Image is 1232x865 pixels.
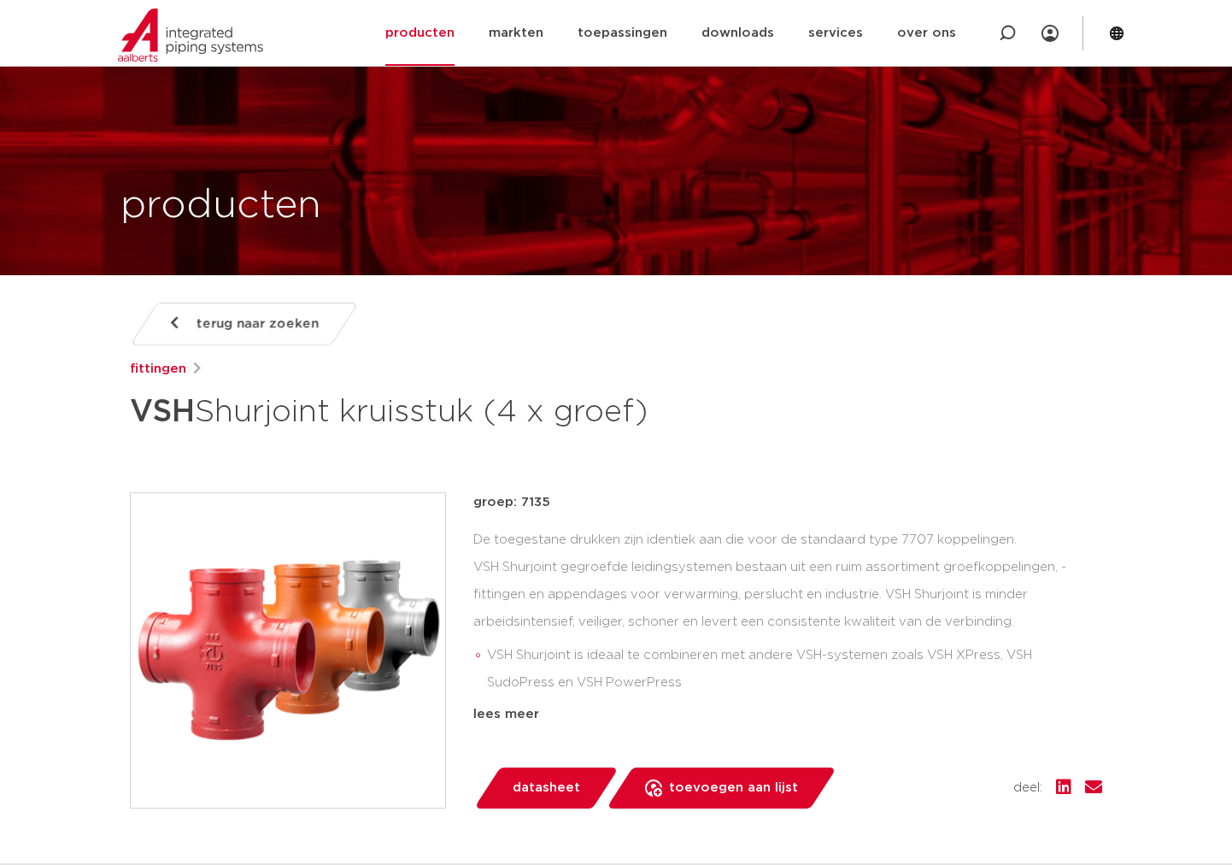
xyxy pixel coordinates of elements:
h1: producten [120,179,321,233]
a: fittingen [130,359,186,380]
span: deel: [1013,778,1042,798]
img: Product Image for VSH Shurjoint kruisstuk (4 x groef) [131,493,445,808]
h1: Shurjoint kruisstuk (4 x groef) [130,386,771,438]
li: VSH Shurjoint is ideaal te combineren met andere VSH-systemen zoals VSH XPress, VSH SudoPress en ... [487,642,1102,697]
a: terug naar zoeken [130,303,359,345]
span: datasheet [513,774,580,802]
div: De toegestane drukken zijn identiek aan die voor de standaard type 7707 koppelingen. VSH Shurjoin... [473,527,1102,697]
a: datasheet [473,768,619,809]
strong: VSH [130,397,195,427]
span: toevoegen aan lijst [669,774,798,802]
div: lees meer [473,704,1102,725]
li: het ‘Aalberts integrated piping systems’ assortiment beslaat een volledig geïntegreerd systeem va... [487,697,1102,751]
p: groep: 7135 [473,492,1102,513]
span: terug naar zoeken [197,310,319,338]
